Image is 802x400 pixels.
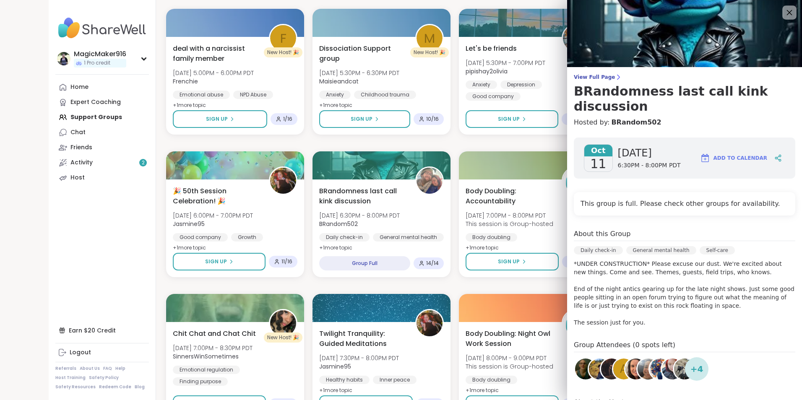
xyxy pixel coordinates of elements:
[70,174,85,182] div: Host
[574,340,795,352] h4: Group Attendees (0 spots left)
[590,156,606,171] span: 11
[55,384,96,390] a: Safety Resources
[584,145,612,156] span: Oct
[466,92,521,101] div: Good company
[650,358,671,379] img: holly_AuDHD
[173,77,198,86] b: Frenchie
[351,115,372,123] span: Sign Up
[563,168,589,194] img: ShareWell
[690,363,703,375] span: + 4
[713,154,767,162] span: Add to Calendar
[173,211,253,220] span: [DATE] 6:00PM - 7:00PM PDT
[80,366,100,371] a: About Us
[55,13,149,43] img: ShareWell Nav Logo
[173,377,228,386] div: Finding purpose
[70,128,86,137] div: Chat
[466,110,558,128] button: Sign Up
[636,357,660,381] a: Monica2025
[574,74,795,81] span: View Full Page
[57,52,70,65] img: MagicMaker916
[135,384,145,390] a: Blog
[280,29,286,48] span: F
[281,258,292,265] span: 11 / 16
[466,59,545,67] span: [DATE] 5:30PM - 7:00PM PDT
[319,110,410,128] button: Sign Up
[173,329,256,339] span: Chit Chat and Chat Chit
[373,233,444,242] div: General mental health
[498,115,520,123] span: Sign Up
[264,47,302,57] div: New Host! 🎉
[319,211,400,220] span: [DATE] 6:30PM - 8:00PM PDT
[626,246,696,255] div: General mental health
[662,358,683,379] img: ellanabwhite54
[173,344,253,352] span: [DATE] 7:00PM - 8:30PM PDT
[498,258,520,265] span: Sign Up
[563,310,589,336] img: ShareWell
[173,352,239,361] b: SinnersWinSometimes
[563,25,589,51] img: pipishay2olivia
[70,143,92,152] div: Friends
[70,83,89,91] div: Home
[574,246,623,255] div: Daily check-in
[55,125,149,140] a: Chat
[354,91,416,99] div: Childhood trauma
[466,186,552,206] span: Body Doubling: Accountability
[55,323,149,338] div: Earn $20 Credit
[173,186,260,206] span: 🎉 50th Session Celebration! 🎉
[55,366,76,371] a: Referrals
[231,233,263,242] div: Growth
[74,49,126,59] div: MagicMaker916
[233,91,273,99] div: NPD Abuse
[173,91,230,99] div: Emotional abuse
[55,80,149,95] a: Home
[319,186,406,206] span: BRandomness last call kink discussion
[142,159,145,166] span: 2
[600,357,623,381] a: lyssa
[55,140,149,155] a: Friends
[319,77,359,86] b: Maisieandcat
[89,375,119,381] a: Safety Policy
[574,357,597,381] a: bookstar
[426,116,439,122] span: 10 / 16
[648,357,672,381] a: holly_AuDHD
[173,233,228,242] div: Good company
[70,98,121,106] div: Expert Coaching
[319,69,399,77] span: [DATE] 5:30PM - 6:30PM PDT
[601,358,622,379] img: lyssa
[173,366,240,374] div: Emotional regulation
[466,233,517,242] div: Body doubling
[612,357,635,381] a: A
[574,74,795,114] a: View Full PageBRandomness last call kink discussion
[270,168,296,194] img: Jasmine95
[319,44,406,64] span: Dissociation Support group
[466,81,497,89] div: Anxiety
[373,376,417,384] div: Inner peace
[424,29,435,48] span: M
[500,81,542,89] div: Depression
[466,329,552,349] span: Body Doubling: Night Owl Work Session
[661,357,684,381] a: ellanabwhite54
[466,211,553,220] span: [DATE] 7:00PM - 8:00PM PDT
[70,158,93,167] div: Activity
[574,229,630,239] h4: About this Group
[588,357,611,381] a: CharityRoss
[589,358,610,379] img: CharityRoss
[319,91,351,99] div: Anxiety
[55,375,86,381] a: Host Training
[466,67,508,75] b: pipishay2olivia
[319,376,370,384] div: Healthy habits
[466,253,559,270] button: Sign Up
[173,69,254,77] span: [DATE] 5:00PM - 6:00PM PDT
[55,345,149,360] a: Logout
[466,44,517,54] span: Let's be friends
[55,170,149,185] a: Host
[638,358,659,379] img: Monica2025
[417,310,443,336] img: Jasmine95
[466,220,553,228] span: This session is Group-hosted
[70,348,91,357] div: Logout
[410,47,449,57] div: New Host! 🎉
[173,220,205,228] b: Jasmine95
[673,357,696,381] a: Amie89
[624,357,648,381] a: MarciaPeaceLoveHappiness
[466,362,553,371] span: This session is Group-hosted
